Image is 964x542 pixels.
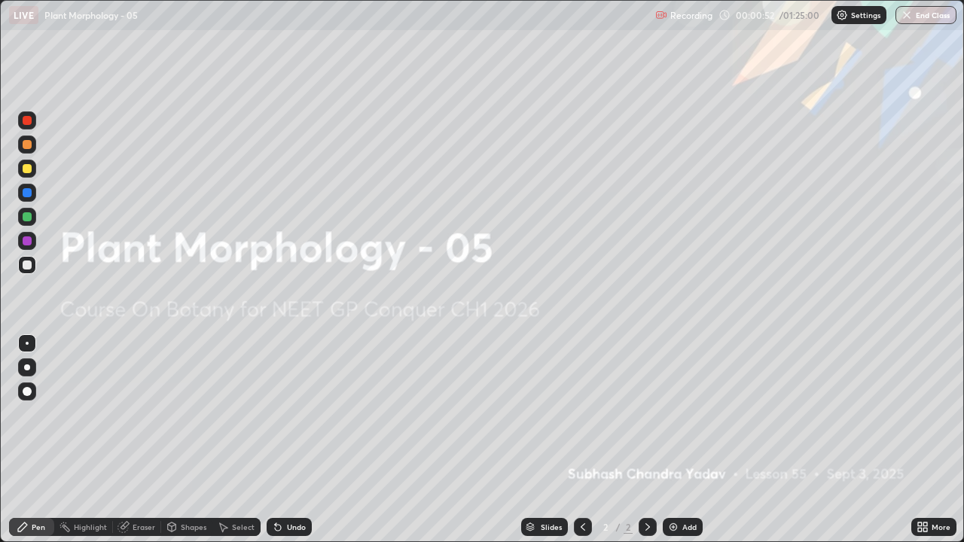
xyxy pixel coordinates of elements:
div: Eraser [133,523,155,531]
div: 2 [598,522,613,531]
div: More [932,523,950,531]
p: Plant Morphology - 05 [44,9,138,21]
div: Pen [32,523,45,531]
div: Slides [541,523,562,531]
p: Recording [670,10,712,21]
p: LIVE [14,9,34,21]
div: 2 [624,520,633,534]
div: Highlight [74,523,107,531]
img: recording.375f2c34.svg [655,9,667,21]
img: class-settings-icons [836,9,848,21]
div: Shapes [181,523,206,531]
button: End Class [895,6,956,24]
div: / [616,522,621,531]
div: Undo [287,523,306,531]
img: end-class-cross [901,9,913,21]
p: Settings [851,11,880,19]
div: Add [682,523,697,531]
img: add-slide-button [667,521,679,533]
div: Select [232,523,255,531]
